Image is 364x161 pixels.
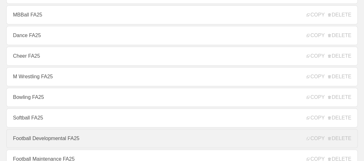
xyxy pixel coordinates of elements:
a: Football Developmental FA25 [6,129,358,148]
a: MBBall FA25 [6,5,358,24]
a: M Wrestling FA25 [6,67,358,86]
span: COPY [306,12,324,18]
span: DELETE [328,74,351,80]
a: Dance FA25 [6,26,358,45]
a: Cheer FA25 [6,47,358,66]
span: COPY [306,33,324,38]
iframe: Chat Widget [250,87,364,161]
a: Bowling FA25 [6,88,358,107]
span: DELETE [328,12,351,18]
a: Softball FA25 [6,108,358,127]
span: COPY [306,74,324,80]
span: DELETE [328,33,351,38]
span: COPY [306,53,324,59]
span: DELETE [328,53,351,59]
